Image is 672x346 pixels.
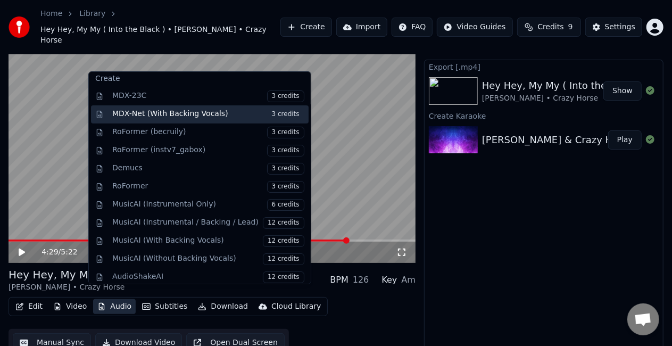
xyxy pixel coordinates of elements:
span: 12 credits [263,271,304,283]
a: Home [40,9,62,19]
div: AudioShakeAI [112,271,304,283]
span: 3 credits [267,127,304,138]
div: RoFormer [112,181,304,193]
button: Create [280,18,332,37]
div: Settings [605,22,635,32]
div: RoFormer (instv7_gabox) [112,145,304,156]
button: Download [194,299,252,314]
span: 3 credits [267,145,304,156]
span: 6 credits [267,199,304,211]
button: Import [336,18,387,37]
img: youka [9,17,30,38]
div: MusicAI (With Backing Vocals) [112,235,304,247]
span: 5:22 [61,247,77,258]
div: / [42,247,67,258]
button: FAQ [392,18,433,37]
span: Hey Hey, My My ( Into the Black ) • [PERSON_NAME] • Crazy Horse [40,24,280,46]
div: MusicAI (Instrumental / Backing / Lead) [112,217,304,229]
nav: breadcrumb [40,9,280,46]
span: 3 credits [267,90,304,102]
div: Hey Hey, My My ( Into the Black ) [482,78,642,93]
span: 3 credits [267,109,304,120]
div: Am [401,274,416,286]
div: Export [.mp4] [425,60,663,73]
div: Demucs [112,163,304,175]
div: Create [95,73,304,84]
button: Video [49,299,91,314]
div: [PERSON_NAME] • Crazy Horse [482,93,642,104]
button: Settings [585,18,642,37]
button: Credits9 [517,18,581,37]
span: 9 [568,22,573,32]
div: [PERSON_NAME] • Crazy Horse [9,282,187,293]
span: 12 credits [263,217,304,229]
span: 12 credits [263,235,304,247]
div: MDX-Net (With Backing Vocals) [112,109,304,120]
div: 126 [353,274,369,286]
div: MDX-23C [112,90,304,102]
span: 4:29 [42,247,58,258]
button: Audio [93,299,136,314]
button: Video Guides [437,18,512,37]
button: Show [603,81,642,101]
span: Credits [537,22,563,32]
div: Create Karaoke [425,109,663,122]
div: MusicAI (Without Backing Vocals) [112,253,304,265]
span: 3 credits [267,181,304,193]
button: Play [608,130,642,150]
div: Hey Hey, My My ( Into the Black ) [9,267,187,282]
a: Library [79,9,105,19]
button: Subtitles [138,299,192,314]
div: MusicAI (Instrumental Only) [112,199,304,211]
div: BPM [330,274,348,286]
div: Cloud Library [271,301,321,312]
span: 12 credits [263,253,304,265]
a: Open chat [627,303,659,335]
div: RoFormer (becruily) [112,127,304,138]
span: 3 credits [267,163,304,175]
div: Key [381,274,397,286]
button: Edit [11,299,47,314]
